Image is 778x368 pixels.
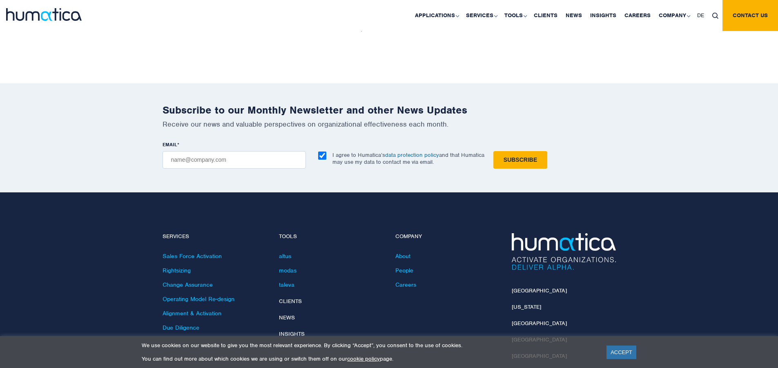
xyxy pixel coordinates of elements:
[279,267,296,274] a: modas
[163,233,267,240] h4: Services
[395,252,410,260] a: About
[279,252,291,260] a: altus
[606,346,636,359] a: ACCEPT
[512,303,541,310] a: [US_STATE]
[279,330,305,337] a: Insights
[279,298,302,305] a: Clients
[279,281,294,288] a: taleva
[279,233,383,240] h4: Tools
[163,281,213,288] a: Change Assurance
[163,310,221,317] a: Alignment & Activation
[493,151,547,169] input: Subscribe
[163,104,616,116] h2: Subscribe to our Monthly Newsletter and other News Updates
[142,355,596,362] p: You can find out more about which cookies we are using or switch them off on our page.
[697,12,704,19] span: DE
[163,252,222,260] a: Sales Force Activation
[395,233,499,240] h4: Company
[347,355,380,362] a: cookie policy
[385,152,439,158] a: data protection policy
[163,324,199,331] a: Due Diligence
[163,267,191,274] a: Rightsizing
[332,152,484,165] p: I agree to Humatica’s and that Humatica may use my data to contact me via email.
[512,233,616,270] img: Humatica
[395,267,413,274] a: People
[512,287,567,294] a: [GEOGRAPHIC_DATA]
[163,141,177,148] span: EMAIL
[512,320,567,327] a: [GEOGRAPHIC_DATA]
[712,13,718,19] img: search_icon
[142,342,596,349] p: We use cookies on our website to give you the most relevant experience. By clicking “Accept”, you...
[318,152,326,160] input: I agree to Humatica’sdata protection policyand that Humatica may use my data to contact me via em...
[6,8,82,21] img: logo
[395,281,416,288] a: Careers
[163,151,306,169] input: name@company.com
[163,120,616,129] p: Receive our news and valuable perspectives on organizational effectiveness each month.
[279,314,295,321] a: News
[163,295,234,303] a: Operating Model Re-design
